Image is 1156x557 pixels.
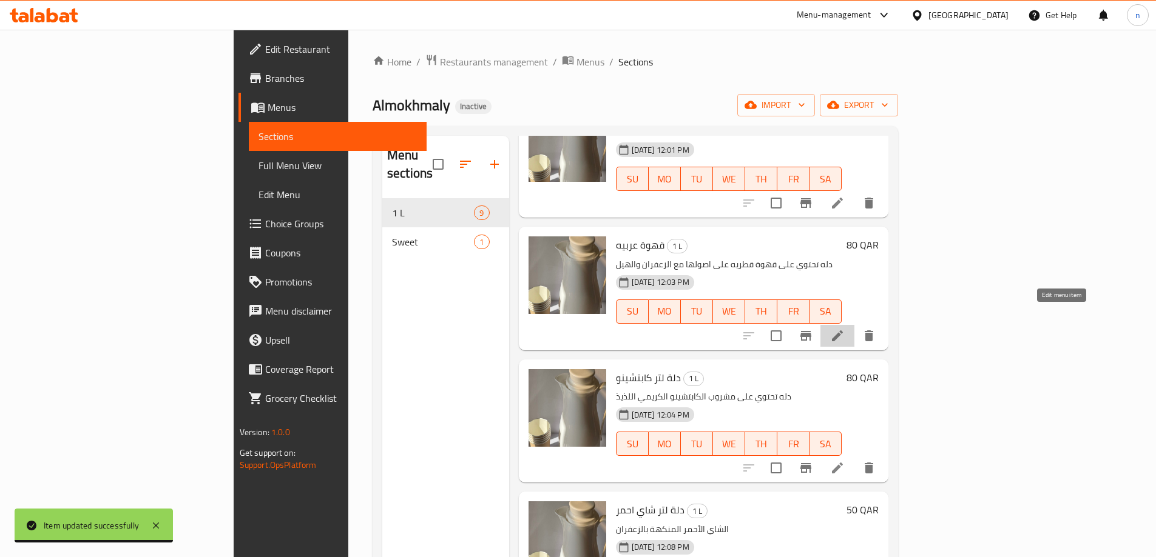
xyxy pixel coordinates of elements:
[238,355,427,384] a: Coverage Report
[440,55,548,69] span: Restaurants management
[627,144,694,156] span: [DATE] 12:01 PM
[382,198,509,227] div: 1 L9
[847,369,879,386] h6: 80 QAR
[713,167,745,191] button: WE
[616,522,842,537] p: الشاي الأحمر المنكهة بالزعفران
[627,409,694,421] span: [DATE] 12:04 PM
[684,372,703,385] span: 1 L
[750,170,772,188] span: TH
[681,432,713,456] button: TU
[681,299,713,324] button: TU
[718,302,740,320] span: WE
[553,55,557,69] li: /
[810,167,842,191] button: SA
[928,8,1009,22] div: [GEOGRAPHIC_DATA]
[686,302,708,320] span: TU
[649,167,681,191] button: MO
[814,435,837,453] span: SA
[683,372,704,386] div: 1 L
[616,236,664,254] span: قهوة عربيه
[854,321,884,350] button: delete
[654,435,676,453] span: MO
[616,167,649,191] button: SU
[382,227,509,256] div: Sweet1
[810,299,842,324] button: SA
[392,205,474,220] span: 1 L
[425,152,451,177] span: Select all sections
[810,432,842,456] button: SA
[259,158,417,173] span: Full Menu View
[238,238,427,267] a: Coupons
[763,455,789,481] span: Select to update
[480,150,509,179] button: Add section
[713,432,745,456] button: WE
[654,302,676,320] span: MO
[238,64,427,93] a: Branches
[265,362,417,376] span: Coverage Report
[529,236,606,314] img: قهوة عربيه
[265,71,417,85] span: Branches
[562,54,604,70] a: Menus
[616,299,649,324] button: SU
[238,384,427,413] a: Grocery Checklist
[425,54,548,70] a: Restaurants management
[1135,8,1140,22] span: n
[750,302,772,320] span: TH
[249,122,427,151] a: Sections
[688,504,707,518] span: 1 L
[373,92,450,119] span: Almokhmaly
[777,167,810,191] button: FR
[618,55,653,69] span: Sections
[814,170,837,188] span: SA
[265,275,417,289] span: Promotions
[649,299,681,324] button: MO
[686,435,708,453] span: TU
[668,239,687,253] span: 1 L
[747,98,805,113] span: import
[814,302,837,320] span: SA
[763,190,789,216] span: Select to update
[830,196,845,210] a: Edit menu item
[451,150,480,179] span: Sort sections
[777,432,810,456] button: FR
[265,245,417,260] span: Coupons
[616,389,842,404] p: دله تحتوي على مشروب الكابتشينو الكريمي اللذيذ
[392,235,474,249] span: Sweet
[621,302,644,320] span: SU
[847,236,879,253] h6: 80 QAR
[621,170,644,188] span: SU
[854,188,884,218] button: delete
[268,100,417,115] span: Menus
[782,435,805,453] span: FR
[718,435,740,453] span: WE
[791,321,820,350] button: Branch-specific-item
[455,99,492,114] div: Inactive
[238,325,427,355] a: Upsell
[616,369,681,387] span: دلة لتر كابتشينو
[621,435,644,453] span: SU
[249,151,427,180] a: Full Menu View
[373,54,898,70] nav: breadcrumb
[271,424,290,440] span: 1.0.0
[616,432,649,456] button: SU
[627,541,694,553] span: [DATE] 12:08 PM
[745,299,777,324] button: TH
[240,445,296,461] span: Get support on:
[777,299,810,324] button: FR
[847,501,879,518] h6: 50 QAR
[616,501,684,519] span: دلة لتر شاي احمر
[627,276,694,288] span: [DATE] 12:03 PM
[259,129,417,144] span: Sections
[750,435,772,453] span: TH
[718,170,740,188] span: WE
[616,257,842,272] p: دله تحتوي على قهوة قطريه على اصولها مع الزعفران والهيل
[830,461,845,475] a: Edit menu item
[830,98,888,113] span: export
[782,170,805,188] span: FR
[791,188,820,218] button: Branch-specific-item
[687,504,708,518] div: 1 L
[238,209,427,238] a: Choice Groups
[820,94,898,116] button: export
